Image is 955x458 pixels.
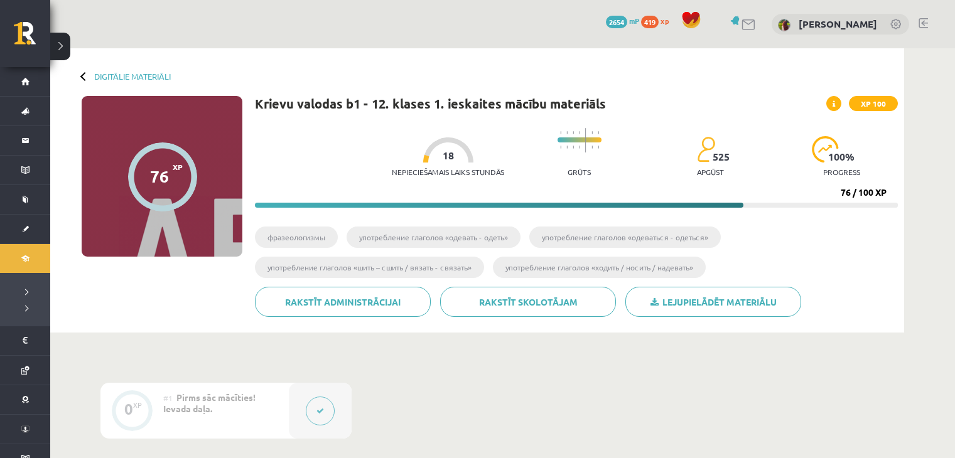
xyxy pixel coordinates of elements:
[598,146,599,149] img: icon-short-line-57e1e144782c952c97e751825c79c345078a6d821885a25fce030b3d8c18986b.svg
[713,151,730,162] span: 525
[573,146,574,149] img: icon-short-line-57e1e144782c952c97e751825c79c345078a6d821885a25fce030b3d8c18986b.svg
[347,226,521,248] li: употребление глаголов «одевать - одеть»
[778,19,790,31] img: Kseņija Gordaja
[641,16,659,28] span: 419
[94,72,171,81] a: Digitālie materiāli
[560,131,561,134] img: icon-short-line-57e1e144782c952c97e751825c79c345078a6d821885a25fce030b3d8c18986b.svg
[591,131,593,134] img: icon-short-line-57e1e144782c952c97e751825c79c345078a6d821885a25fce030b3d8c18986b.svg
[255,257,484,278] li: употребление глаголов «шить – сшить / вязать - связать»
[163,393,173,403] span: #1
[823,168,860,176] p: progress
[579,146,580,149] img: icon-short-line-57e1e144782c952c97e751825c79c345078a6d821885a25fce030b3d8c18986b.svg
[606,16,627,28] span: 2654
[629,16,639,26] span: mP
[443,150,454,161] span: 18
[440,287,616,317] a: Rakstīt skolotājam
[579,131,580,134] img: icon-short-line-57e1e144782c952c97e751825c79c345078a6d821885a25fce030b3d8c18986b.svg
[828,151,855,162] span: 100 %
[812,136,839,162] img: icon-progress-161ccf0a02000e728c5f80fcf4c31c7af3da0e1684b2b1d7c360e028c24a22f1.svg
[697,136,715,162] img: students-c634bb4e5e11cddfef0936a35e636f08e4e9abd3cc4e673bd6f9a4125e45ecb1.svg
[566,146,568,149] img: icon-short-line-57e1e144782c952c97e751825c79c345078a6d821885a25fce030b3d8c18986b.svg
[493,257,706,278] li: употребление глаголов «ходить / носить / надевать»
[124,403,133,415] div: 0
[150,167,169,186] div: 76
[849,96,898,111] span: XP 100
[568,168,591,176] p: Grūts
[598,131,599,134] img: icon-short-line-57e1e144782c952c97e751825c79c345078a6d821885a25fce030b3d8c18986b.svg
[606,16,639,26] a: 2654 mP
[255,287,431,317] a: Rakstīt administrācijai
[625,287,801,317] a: Lejupielādēt materiālu
[133,402,142,408] div: XP
[566,131,568,134] img: icon-short-line-57e1e144782c952c97e751825c79c345078a6d821885a25fce030b3d8c18986b.svg
[14,22,50,53] a: Rīgas 1. Tālmācības vidusskola
[255,96,606,111] h1: Krievu valodas b1 - 12. klases 1. ieskaites mācību materiāls
[591,146,593,149] img: icon-short-line-57e1e144782c952c97e751825c79c345078a6d821885a25fce030b3d8c18986b.svg
[641,16,675,26] a: 419 xp
[661,16,669,26] span: xp
[560,146,561,149] img: icon-short-line-57e1e144782c952c97e751825c79c345078a6d821885a25fce030b3d8c18986b.svg
[163,391,256,414] span: Pirms sāc mācīties! Ievada daļa.
[799,18,877,30] a: [PERSON_NAME]
[392,168,504,176] p: Nepieciešamais laiks stundās
[173,162,183,171] span: XP
[573,131,574,134] img: icon-short-line-57e1e144782c952c97e751825c79c345078a6d821885a25fce030b3d8c18986b.svg
[585,128,586,152] img: icon-long-line-d9ea69661e0d244f92f715978eff75569469978d946b2353a9bb055b3ed8787d.svg
[255,226,338,248] li: фразеологизмы
[697,168,724,176] p: apgūst
[529,226,721,248] li: употребление глаголов «одеваться - одеться»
